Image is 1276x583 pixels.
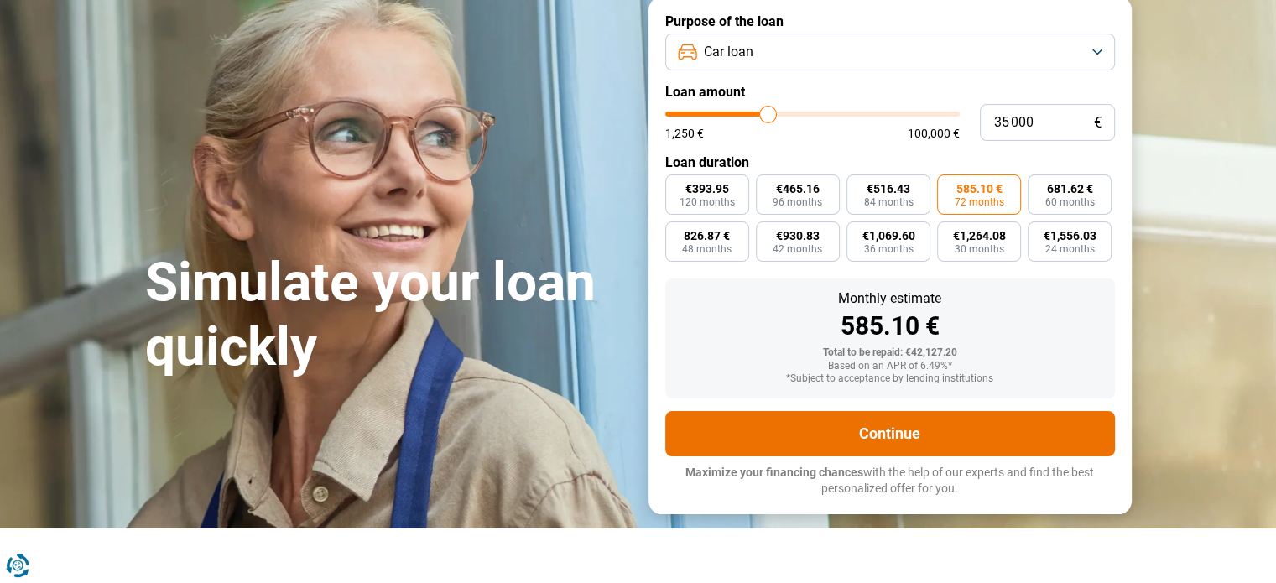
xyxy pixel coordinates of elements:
[828,360,952,372] font: Based on an APR of 6.49%*
[863,243,913,255] font: 36 months
[684,229,730,242] font: 826.87 €
[956,182,1003,195] font: 585.10 €
[908,127,960,140] font: 100,000 €
[776,182,820,195] font: €465.16
[682,243,732,255] font: 48 months
[685,466,863,479] font: Maximize your financing chances
[821,466,1094,496] font: with the help of our experts and find the best personalized offer for you.
[773,196,822,208] font: 96 months
[773,243,822,255] font: 42 months
[955,196,1004,208] font: 72 months
[680,196,735,208] font: 120 months
[665,34,1115,70] button: Car loan
[955,243,1004,255] font: 30 months
[823,346,957,358] font: Total to be repaid: €42,127.20
[838,290,941,306] font: Monthly estimate
[1047,182,1093,195] font: 681.62 €
[859,424,920,442] font: Continue
[867,182,910,195] font: €516.43
[685,182,729,195] font: €393.95
[665,84,745,100] font: Loan amount
[786,372,993,384] font: *Subject to acceptance by lending institutions
[1044,229,1096,242] font: €1,556.03
[704,44,753,60] font: Car loan
[953,229,1006,242] font: €1,264.08
[1045,196,1095,208] font: 60 months
[1045,243,1095,255] font: 24 months
[841,311,940,341] font: 585.10 €
[862,229,914,242] font: €1,069.60
[145,251,596,378] font: Simulate your loan quickly
[1094,114,1102,131] font: €
[665,13,784,29] font: Purpose of the loan
[863,196,913,208] font: 84 months
[665,154,749,170] font: Loan duration
[665,411,1115,456] button: Continue
[665,127,704,140] font: 1,250 €
[776,229,820,242] font: €930.83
